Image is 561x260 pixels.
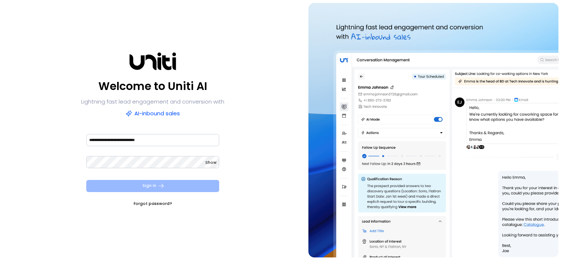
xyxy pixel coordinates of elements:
[308,3,558,257] img: auth-hero.png
[81,97,224,107] p: Lightning fast lead engagement and conversion with
[205,160,217,165] span: Show
[98,77,207,95] p: Welcome to Uniti AI
[126,108,180,119] p: AI-inbound sales
[205,159,217,166] button: Show
[86,180,220,192] button: Sign In
[134,200,172,207] a: Forgot password?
